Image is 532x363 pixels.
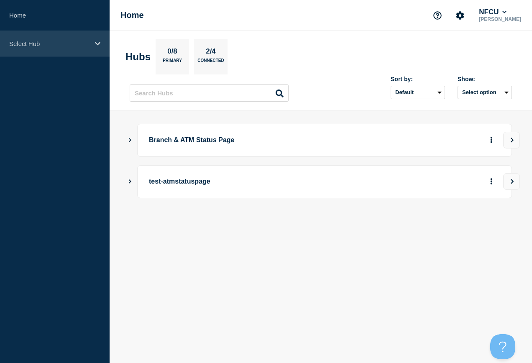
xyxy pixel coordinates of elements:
[128,179,132,185] button: Show Connected Hubs
[503,173,520,190] button: View
[458,86,512,99] button: Select option
[486,133,497,148] button: More actions
[503,132,520,148] button: View
[164,47,181,58] p: 0/8
[149,174,451,189] p: test-atmstatuspage
[197,58,224,67] p: Connected
[149,133,451,148] p: Branch & ATM Status Page
[203,47,219,58] p: 2/4
[477,16,523,22] p: [PERSON_NAME]
[120,10,144,20] h1: Home
[128,137,132,143] button: Show Connected Hubs
[490,334,515,359] iframe: Help Scout Beacon - Open
[9,40,90,47] p: Select Hub
[451,7,469,24] button: Account settings
[486,174,497,189] button: More actions
[391,86,445,99] select: Sort by
[163,58,182,67] p: Primary
[125,51,151,63] h2: Hubs
[391,76,445,82] div: Sort by:
[458,76,512,82] div: Show:
[477,8,508,16] button: NFCU
[130,84,289,102] input: Search Hubs
[429,7,446,24] button: Support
